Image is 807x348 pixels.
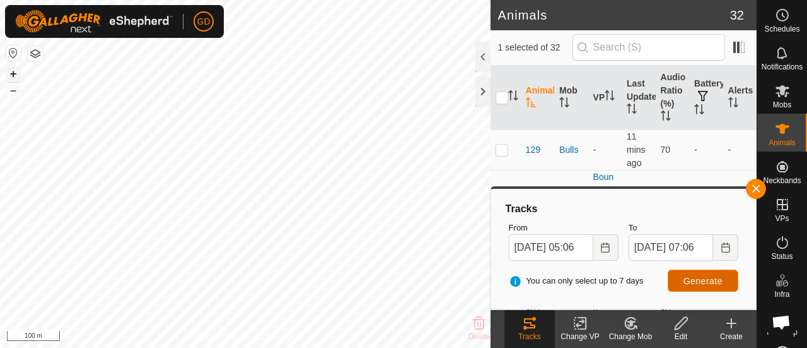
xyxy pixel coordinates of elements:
p-sorticon: Activate to sort [694,106,704,116]
span: 80 [661,305,671,315]
span: Status [771,253,792,260]
td: - [723,170,757,263]
img: Gallagher Logo [15,10,173,33]
span: 129 [526,143,540,157]
th: Last Updated [622,66,655,130]
th: VP [588,66,622,130]
p-sorticon: Activate to sort [605,92,615,102]
span: Neckbands [763,177,801,184]
span: Heatmap [767,328,798,336]
th: Animal [521,66,554,130]
div: Open chat [764,305,798,339]
button: Generate [668,270,738,292]
p-sorticon: Activate to sort [508,92,518,102]
div: Edit [656,331,706,342]
a: Contact Us [257,332,294,343]
div: Change VP [555,331,605,342]
th: Mob [554,66,588,130]
td: - [723,129,757,170]
label: From [509,222,618,234]
div: Tracks [504,331,555,342]
span: Infra [774,291,789,298]
span: Animals [769,139,796,147]
button: Choose Date [593,234,618,261]
h2: Animals [498,8,730,23]
button: Map Layers [28,46,43,61]
p-sorticon: Activate to sort [728,99,738,109]
span: GD [197,15,211,28]
span: You can only select up to 7 days [509,275,644,287]
span: 32 [730,6,744,25]
label: To [629,222,738,234]
span: Generate [683,276,723,286]
button: Reset Map [6,45,21,61]
button: + [6,66,21,81]
p-sorticon: Activate to sort [627,105,637,116]
p-sorticon: Activate to sort [526,99,536,109]
div: Tracks [504,201,743,217]
td: - [689,129,723,170]
p-sorticon: Activate to sort [661,112,671,123]
span: 13 Oct 2025, 6:54 am [627,131,646,168]
span: 70 [661,145,671,155]
a: Boundary Whole Farm Paddock [593,172,614,261]
button: Choose Date [713,234,738,261]
th: Audio Ratio (%) [656,66,689,130]
div: Change Mob [605,331,656,342]
span: Mobs [773,101,791,109]
th: Battery [689,66,723,130]
div: Bulls [559,143,583,157]
span: Notifications [762,63,803,71]
p-sorticon: Activate to sort [559,99,569,109]
a: Privacy Policy [195,332,243,343]
th: Alerts [723,66,757,130]
input: Search (S) [572,34,725,61]
span: VPs [775,215,789,222]
app-display-virtual-paddock-transition: - [593,145,596,155]
button: – [6,83,21,98]
span: Schedules [764,25,799,33]
span: 1 selected of 32 [498,41,572,54]
td: - [689,170,723,263]
div: Create [706,331,757,342]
